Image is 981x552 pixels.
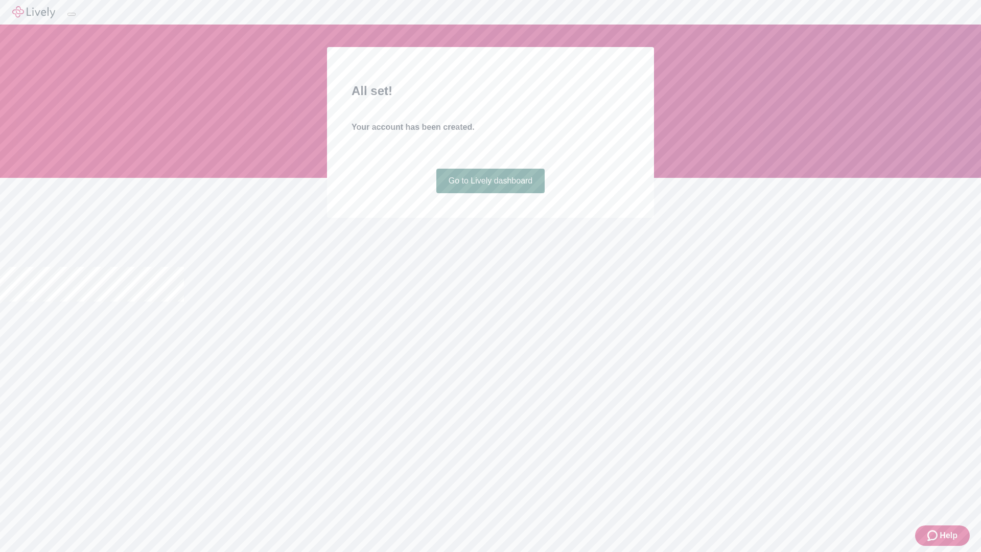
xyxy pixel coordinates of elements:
[67,13,76,16] button: Log out
[12,6,55,18] img: Lively
[927,530,940,542] svg: Zendesk support icon
[940,530,957,542] span: Help
[352,121,629,133] h4: Your account has been created.
[352,82,629,100] h2: All set!
[915,525,970,546] button: Zendesk support iconHelp
[436,169,545,193] a: Go to Lively dashboard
